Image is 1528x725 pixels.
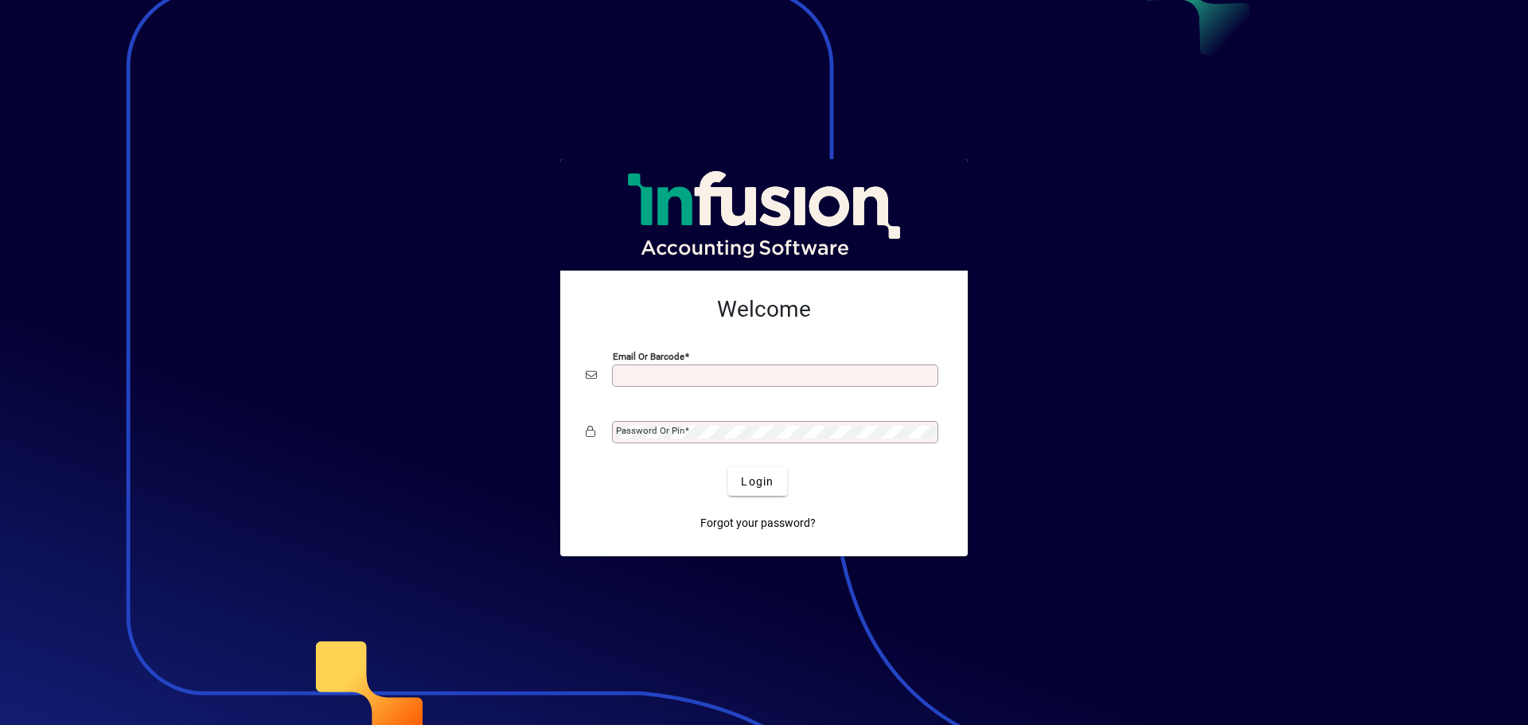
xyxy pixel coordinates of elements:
[741,474,774,490] span: Login
[586,296,942,323] h2: Welcome
[616,425,684,436] mat-label: Password or Pin
[694,509,822,537] a: Forgot your password?
[700,515,816,532] span: Forgot your password?
[728,467,786,496] button: Login
[613,351,684,362] mat-label: Email or Barcode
